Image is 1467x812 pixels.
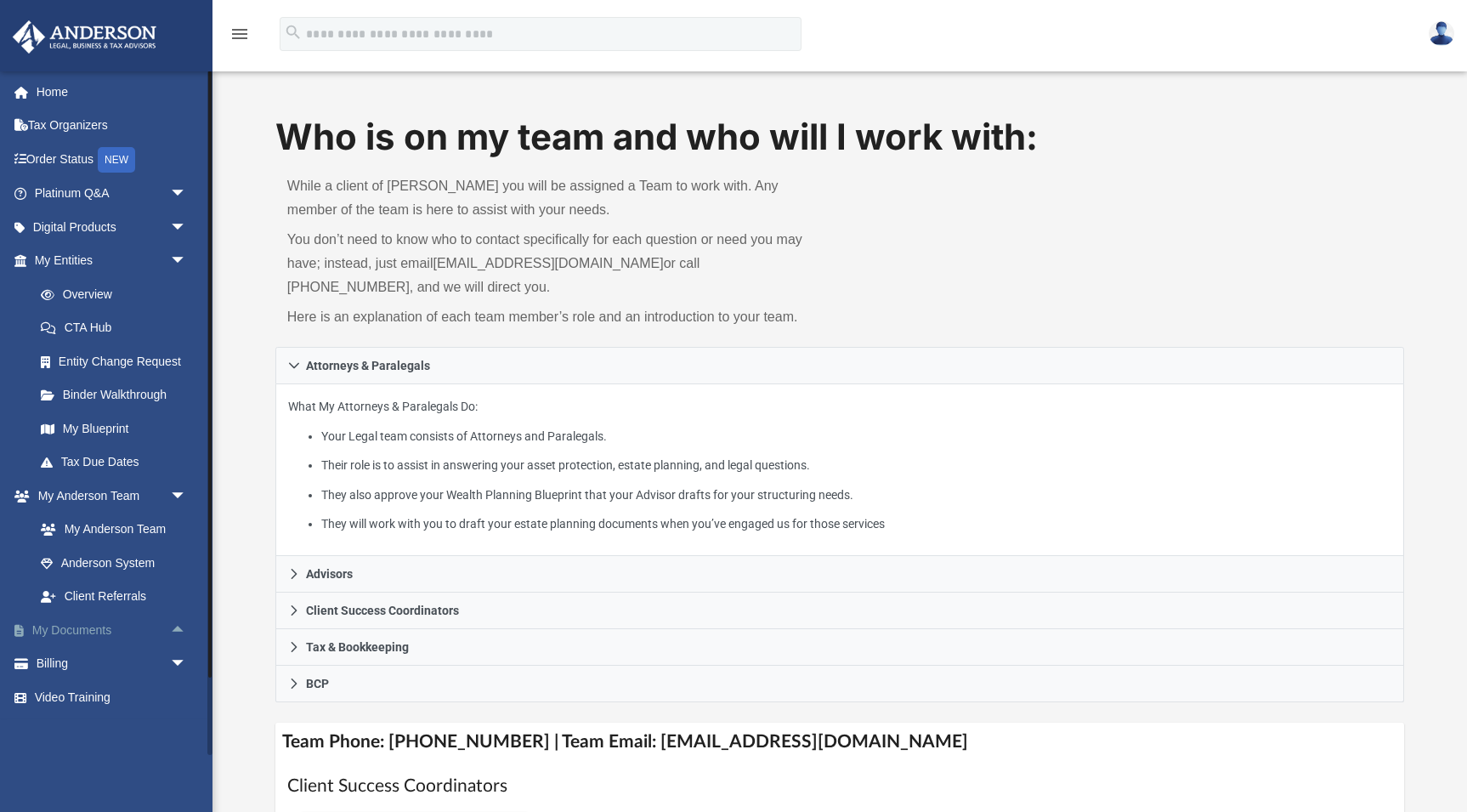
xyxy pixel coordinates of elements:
h1: Who is on my team and who will I work with: [275,112,1404,162]
a: Billingarrow_drop_down [12,647,212,681]
span: arrow_drop_down [170,177,204,212]
a: Attorneys & Paralegals [275,347,1404,384]
a: Tax Due Dates [24,446,212,480]
p: You don’t need to know who to contact specifically for each question or need you may have; instea... [287,228,828,299]
span: arrow_drop_down [170,647,204,682]
p: Here is an explanation of each team member’s role and an introduction to your team. [287,305,828,329]
a: BCP [275,666,1404,702]
a: Client Referrals [24,580,204,614]
a: [EMAIL_ADDRESS][DOMAIN_NAME] [433,256,663,270]
a: Overview [24,277,212,311]
img: User Pic [1429,21,1454,46]
a: Platinum Q&Aarrow_drop_down [12,177,212,211]
i: menu [229,24,250,44]
div: NEW [98,147,135,173]
span: Advisors [306,568,353,580]
h1: Client Success Coordinators [287,774,1392,798]
a: Binder Walkthrough [24,378,212,412]
a: Entity Change Request [24,344,212,378]
img: Anderson Advisors Platinum Portal [8,20,161,54]
span: arrow_drop_up [170,613,204,648]
a: Client Success Coordinators [275,593,1404,629]
a: Advisors [275,556,1404,593]
a: Order StatusNEW [12,142,212,177]
span: arrow_drop_down [170,479,204,514]
i: search [284,23,303,42]
span: arrow_drop_down [170,244,204,279]
a: Anderson System [24,546,204,580]
p: While a client of [PERSON_NAME] you will be assigned a Team to work with. Any member of the team ... [287,174,828,222]
li: Your Legal team consists of Attorneys and Paralegals. [321,426,1391,447]
a: My Blueprint [24,412,204,446]
a: CTA Hub [24,311,212,345]
span: Tax & Bookkeeping [306,641,409,653]
a: menu [229,32,250,44]
li: Their role is to assist in answering your asset protection, estate planning, and legal questions. [321,455,1391,476]
a: Tax Organizers [12,109,212,143]
a: My Anderson Teamarrow_drop_down [12,479,204,513]
a: My Anderson Team [24,513,195,547]
span: Client Success Coordinators [306,605,459,616]
h4: Team Phone: [PHONE_NUMBER] | Team Email: [EMAIL_ADDRESS][DOMAIN_NAME] [275,723,1404,761]
a: My Entitiesarrow_drop_down [12,244,212,278]
a: Digital Productsarrow_drop_down [12,210,212,244]
p: What My Attorneys & Paralegals Do: [288,396,1391,535]
span: BCP [306,678,329,690]
div: Attorneys & Paralegals [275,384,1404,557]
a: My Documentsarrow_drop_up [12,613,212,647]
a: Home [12,75,212,109]
a: Video Training [12,680,204,714]
li: They also approve your Wealth Planning Blueprint that your Advisor drafts for your structuring ne... [321,485,1391,506]
li: They will work with you to draft your estate planning documents when you’ve engaged us for those ... [321,514,1391,535]
a: Tax & Bookkeeping [275,629,1404,666]
span: arrow_drop_down [170,210,204,245]
span: Attorneys & Paralegals [306,360,430,372]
